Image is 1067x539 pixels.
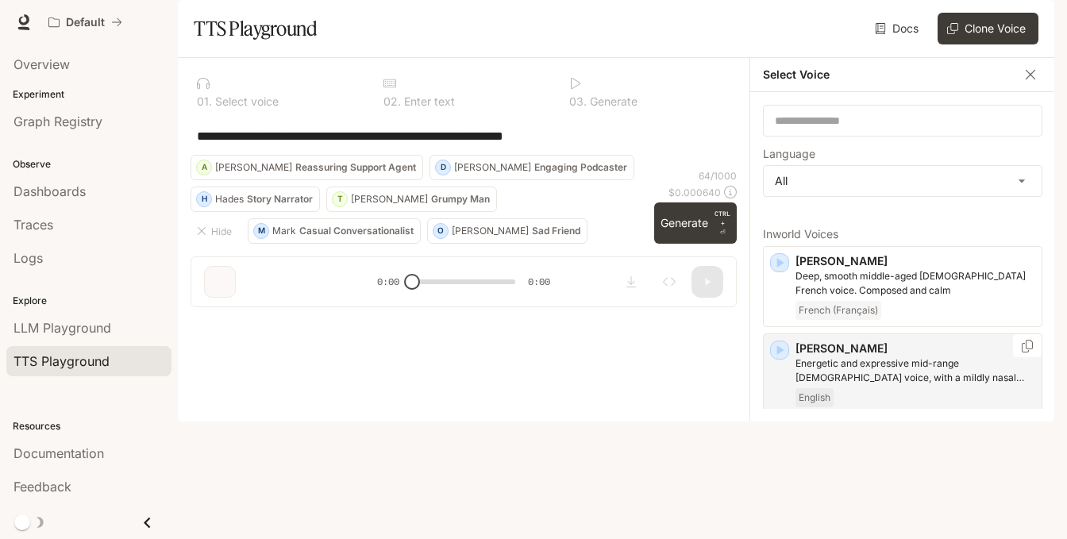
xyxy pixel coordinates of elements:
button: Hide [191,218,241,244]
p: Generate [587,96,638,107]
button: All workspaces [41,6,129,38]
p: Story Narrator [247,194,313,204]
div: T [333,187,347,212]
p: Engaging Podcaster [534,163,627,172]
button: MMarkCasual Conversationalist [248,218,421,244]
p: Casual Conversationalist [299,226,414,236]
button: A[PERSON_NAME]Reassuring Support Agent [191,155,423,180]
p: Reassuring Support Agent [295,163,416,172]
p: $ 0.000640 [668,186,721,199]
p: 0 3 . [569,96,587,107]
p: 64 / 1000 [699,169,737,183]
p: [PERSON_NAME] [452,226,529,236]
button: O[PERSON_NAME]Sad Friend [427,218,587,244]
p: Deep, smooth middle-aged male French voice. Composed and calm [795,269,1035,298]
p: Select voice [212,96,279,107]
div: D [436,155,450,180]
span: English [795,388,834,407]
p: Energetic and expressive mid-range male voice, with a mildly nasal quality [795,356,1035,385]
p: Enter text [401,96,455,107]
div: All [764,166,1042,196]
button: HHadesStory Narrator [191,187,320,212]
button: T[PERSON_NAME]Grumpy Man [326,187,497,212]
p: [PERSON_NAME] [795,341,1035,356]
p: Hades [215,194,244,204]
div: H [197,187,211,212]
div: O [433,218,448,244]
h1: TTS Playground [194,13,317,44]
button: GenerateCTRL +⏎ [654,202,737,244]
p: 0 2 . [383,96,401,107]
p: [PERSON_NAME] [215,163,292,172]
div: A [197,155,211,180]
button: Clone Voice [938,13,1038,44]
button: D[PERSON_NAME]Engaging Podcaster [429,155,634,180]
p: Inworld Voices [763,229,1042,240]
p: Mark [272,226,296,236]
button: Copy Voice ID [1019,340,1035,352]
p: Language [763,148,815,160]
p: Grumpy Man [431,194,490,204]
p: Default [66,16,105,29]
p: CTRL + [715,209,730,228]
p: [PERSON_NAME] [351,194,428,204]
p: 0 1 . [197,96,212,107]
div: M [254,218,268,244]
span: French (Français) [795,301,881,320]
p: [PERSON_NAME] [454,163,531,172]
a: Docs [872,13,925,44]
p: Sad Friend [532,226,580,236]
p: ⏎ [715,209,730,237]
p: [PERSON_NAME] [795,253,1035,269]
